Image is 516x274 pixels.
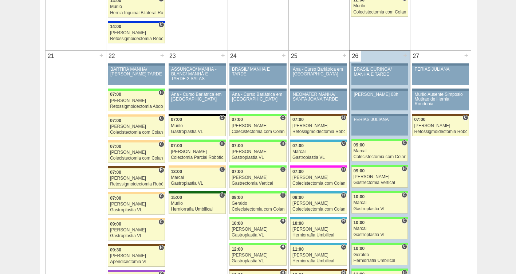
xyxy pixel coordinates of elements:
div: Key: Brasil [229,243,286,245]
a: C 10:00 Geraldo Herniorrafia Umbilical [351,245,408,265]
div: Key: Santa Maria [169,191,225,193]
div: FERIAS JULIANA [354,117,406,122]
span: 07:00 [414,117,426,122]
span: 10:00 [292,221,304,226]
span: 10:00 [232,221,243,226]
div: Retossigmoidectomia Robótica [292,129,345,134]
div: [PERSON_NAME] [110,202,163,207]
div: [PERSON_NAME] [232,149,284,154]
div: Gastroplastia VL [171,181,224,186]
span: 07:00 [171,143,182,148]
div: Key: Santa Joana [290,114,347,116]
span: 11:00 [292,247,304,252]
div: [PERSON_NAME] [110,254,163,258]
div: [PERSON_NAME] [292,175,345,180]
div: Colecistectomia com Colangiografia VL [232,129,284,134]
div: [PERSON_NAME] [110,98,163,103]
div: [PERSON_NAME] [232,175,284,180]
div: + [98,51,105,60]
div: Key: Aviso [351,114,408,116]
span: 12:00 [232,247,243,252]
div: 21 [46,51,57,62]
div: + [159,51,165,60]
span: Consultório [158,116,164,121]
div: Hernia Inguinal Bilateral Robótica [110,11,163,15]
div: + [281,51,287,60]
div: Key: Brasil [351,139,408,141]
a: C 15:00 Murilo Herniorrafia Umbilical [169,193,225,214]
div: Gastroplastia VL [171,129,224,134]
div: [PERSON_NAME] [110,176,163,181]
span: 15:00 [171,195,182,200]
div: Murilo [353,4,406,8]
span: 09:00 [292,195,304,200]
div: Key: Santa Joana [412,114,469,116]
div: Gastroplastia VL [110,234,163,238]
span: Consultório [280,167,285,172]
a: H 07:00 [PERSON_NAME] Gastroplastia VL [229,142,286,162]
div: Key: Brasil [229,217,286,219]
div: Herniorrafia Umbilical [354,258,406,263]
span: 07:00 [171,117,182,122]
a: C 09:00 Marcal Colecistectomia com Colangiografia VL [351,141,408,161]
span: 09:00 [232,195,243,200]
div: [PERSON_NAME] [110,124,163,129]
div: Marcal [171,175,224,180]
span: 07:00 [110,118,121,123]
span: 07:00 [292,169,304,174]
div: Key: Santa Joana [108,244,165,246]
span: Consultório [280,115,285,121]
div: Key: Aviso [351,63,408,66]
a: C 14:00 [PERSON_NAME] Retossigmoidectomia Robótica [108,23,165,43]
div: Gastroplastia VL [232,233,284,238]
div: Key: Bartira [108,114,165,117]
span: 07:00 [110,144,121,149]
a: Ana - Curso Bariátrica em [GEOGRAPHIC_DATA] [290,66,347,85]
a: C 07:00 Marcal Gastroplastia VL [290,142,347,162]
div: Marcal [354,226,406,231]
div: Key: IFOR [108,270,165,272]
div: Key: Brasil [351,165,408,167]
div: Herniorrafia Umbilical [292,233,345,238]
div: Key: Bartira [108,218,165,220]
div: Key: Neomater [290,243,347,245]
div: Gastroplastia VL [232,259,284,263]
span: Consultório [158,22,164,28]
div: Colecistectomia com Colangiografia VL [354,154,406,159]
div: [PERSON_NAME] [110,150,163,155]
div: Key: Aviso [229,63,286,66]
a: H 07:00 [PERSON_NAME] Retossigmoidectomia Abdominal VL [108,91,165,111]
a: [PERSON_NAME] 08h [351,91,408,110]
div: Ana - Curso Bariátrica em [GEOGRAPHIC_DATA] [171,92,223,102]
div: Retossigmoidectomia Abdominal VL [110,104,163,109]
span: 07:00 [110,170,121,175]
a: C 07:00 [PERSON_NAME] Colecistectomia com Colangiografia VL [108,117,165,137]
div: Key: Aviso [108,63,165,66]
a: C 07:00 [PERSON_NAME] Retossigmoidectomia Robótica [412,116,469,136]
a: BRASIL CURINGA/ MANHÃ E TARDE [351,66,408,85]
div: Marcal [354,149,406,153]
a: H 12:00 [PERSON_NAME] Gastroplastia VL [229,245,286,266]
div: 22 [106,51,118,62]
div: + [402,51,408,60]
div: Key: Aviso [290,89,347,91]
span: Consultório [402,244,407,250]
div: Key: Brasil [229,191,286,193]
span: Consultório [219,115,225,121]
span: Hospital [158,167,164,173]
div: Key: Neomater [290,217,347,219]
div: 27 [410,51,422,62]
a: Ana - Curso Bariátrica em [GEOGRAPHIC_DATA] [229,91,286,110]
div: Geraldo [232,201,284,206]
div: Gastroplastia VL [354,232,406,237]
a: H 07:00 [PERSON_NAME] Retossigmoidectomia Robótica [290,116,347,136]
div: Gastroplastia VL [354,207,406,211]
a: C 07:00 [PERSON_NAME] Colecistectomia com Colangiografia VL [229,116,286,136]
span: Consultório [158,193,164,199]
span: Consultório [219,167,225,172]
a: H 09:30 [PERSON_NAME] Apendicectomia VL [108,246,165,266]
div: FERIAS JULIANA [415,67,466,72]
a: H 09:00 [PERSON_NAME] Colecistectomia com Colangiografia VL [290,193,347,214]
a: BRASIL/ MANHÃ E TARDE [229,66,286,85]
a: FERIAS JULIANA [412,66,469,85]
